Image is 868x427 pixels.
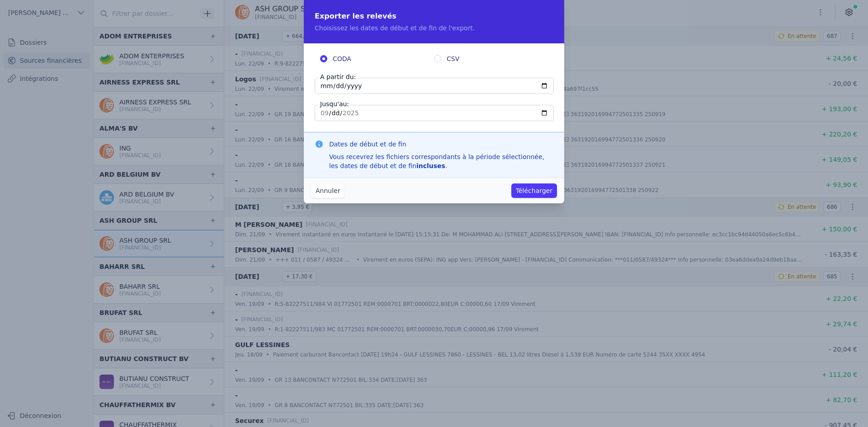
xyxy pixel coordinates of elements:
input: CSV [434,55,441,62]
label: A partir du: [318,72,358,81]
div: Vous recevrez les fichiers correspondants à la période sélectionnée, les dates de début et de fin . [329,152,553,170]
label: Jusqu'au: [318,99,351,108]
label: CSV [434,54,548,63]
button: Télécharger [511,183,557,198]
span: CODA [333,54,351,63]
button: Annuler [311,183,344,198]
strong: incluses [416,162,445,169]
input: CODA [320,55,327,62]
label: CODA [320,54,434,63]
h2: Exporter les relevés [315,11,553,22]
p: Choisissez les dates de début et de fin de l'export. [315,23,553,33]
span: CSV [447,54,459,63]
h3: Dates de début et de fin [329,140,553,149]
